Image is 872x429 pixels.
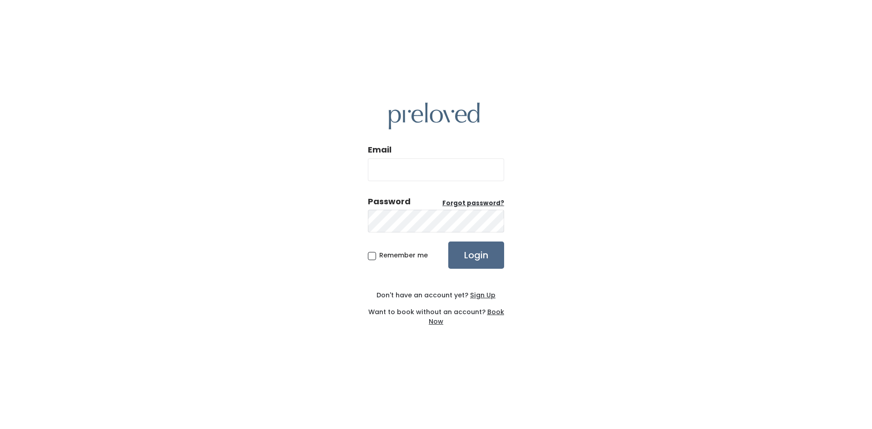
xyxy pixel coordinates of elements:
u: Forgot password? [442,199,504,207]
img: preloved logo [389,103,480,129]
input: Login [448,242,504,269]
div: Don't have an account yet? [368,291,504,300]
span: Remember me [379,251,428,260]
a: Sign Up [468,291,495,300]
a: Book Now [429,307,504,326]
u: Sign Up [470,291,495,300]
div: Want to book without an account? [368,300,504,326]
label: Email [368,144,391,156]
div: Password [368,196,411,207]
a: Forgot password? [442,199,504,208]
